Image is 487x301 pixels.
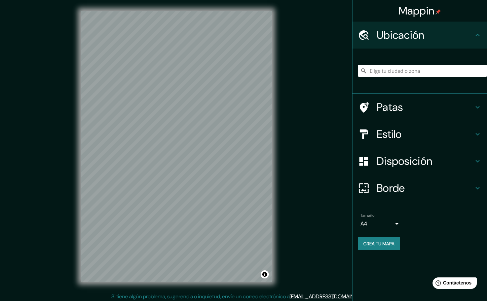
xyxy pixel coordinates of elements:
[358,237,400,250] button: Crea tu mapa
[352,22,487,49] div: Ubicación
[352,121,487,148] div: Estilo
[436,9,441,14] img: pin-icon.png
[261,270,269,278] button: Activar o desactivar atribución
[377,127,402,141] font: Estilo
[290,293,373,300] a: [EMAIL_ADDRESS][DOMAIN_NAME]
[111,293,290,300] font: Si tiene algún problema, sugerencia o inquietud, envíe un correo electrónico a
[363,241,395,247] font: Crea tu mapa
[399,4,435,18] font: Mappin
[81,11,272,282] canvas: Mapa
[358,65,487,77] input: Elige tu ciudad o zona
[352,94,487,121] div: Patas
[352,148,487,175] div: Disposición
[377,100,403,114] font: Patas
[361,220,367,227] font: A4
[377,28,424,42] font: Ubicación
[361,218,401,229] div: A4
[352,175,487,202] div: Borde
[427,275,480,294] iframe: Lanzador de widgets de ayuda
[361,213,374,218] font: Tamaño
[377,154,432,168] font: Disposición
[377,181,405,195] font: Borde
